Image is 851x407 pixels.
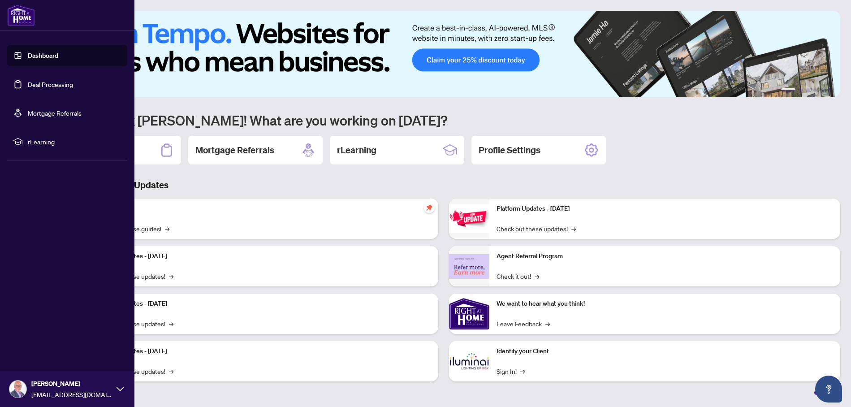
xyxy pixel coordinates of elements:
p: Platform Updates - [DATE] [94,299,431,309]
a: Mortgage Referrals [28,109,82,117]
span: → [520,366,525,376]
p: Platform Updates - [DATE] [497,204,834,214]
span: → [165,224,169,234]
span: → [169,271,173,281]
p: Agent Referral Program [497,251,834,261]
h2: Mortgage Referrals [195,144,274,156]
span: → [571,224,576,234]
a: Check out these updates!→ [497,224,576,234]
img: Identify your Client [449,341,489,381]
p: Identify your Client [497,346,834,356]
button: 4 [813,88,817,92]
h3: Brokerage & Industry Updates [47,179,840,191]
span: pushpin [424,202,435,213]
a: Dashboard [28,52,58,60]
img: Slide 0 [47,11,840,97]
button: 3 [806,88,810,92]
span: → [535,271,539,281]
button: Open asap [815,376,842,403]
span: [EMAIL_ADDRESS][DOMAIN_NAME] [31,390,112,399]
a: Sign In!→ [497,366,525,376]
p: Self-Help [94,204,431,214]
span: rLearning [28,137,121,147]
p: We want to hear what you think! [497,299,834,309]
img: logo [7,4,35,26]
span: → [169,366,173,376]
img: Platform Updates - June 23, 2025 [449,204,489,233]
p: Platform Updates - [DATE] [94,251,431,261]
button: 1 [781,88,795,92]
h1: Welcome back [PERSON_NAME]! What are you working on [DATE]? [47,112,840,129]
p: Platform Updates - [DATE] [94,346,431,356]
h2: Profile Settings [479,144,540,156]
button: 5 [821,88,824,92]
span: [PERSON_NAME] [31,379,112,389]
img: Agent Referral Program [449,254,489,279]
img: We want to hear what you think! [449,294,489,334]
span: → [169,319,173,329]
button: 2 [799,88,803,92]
span: → [545,319,550,329]
a: Leave Feedback→ [497,319,550,329]
img: Profile Icon [9,381,26,398]
h2: rLearning [337,144,376,156]
a: Deal Processing [28,80,73,88]
a: Check it out!→ [497,271,539,281]
button: 6 [828,88,831,92]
